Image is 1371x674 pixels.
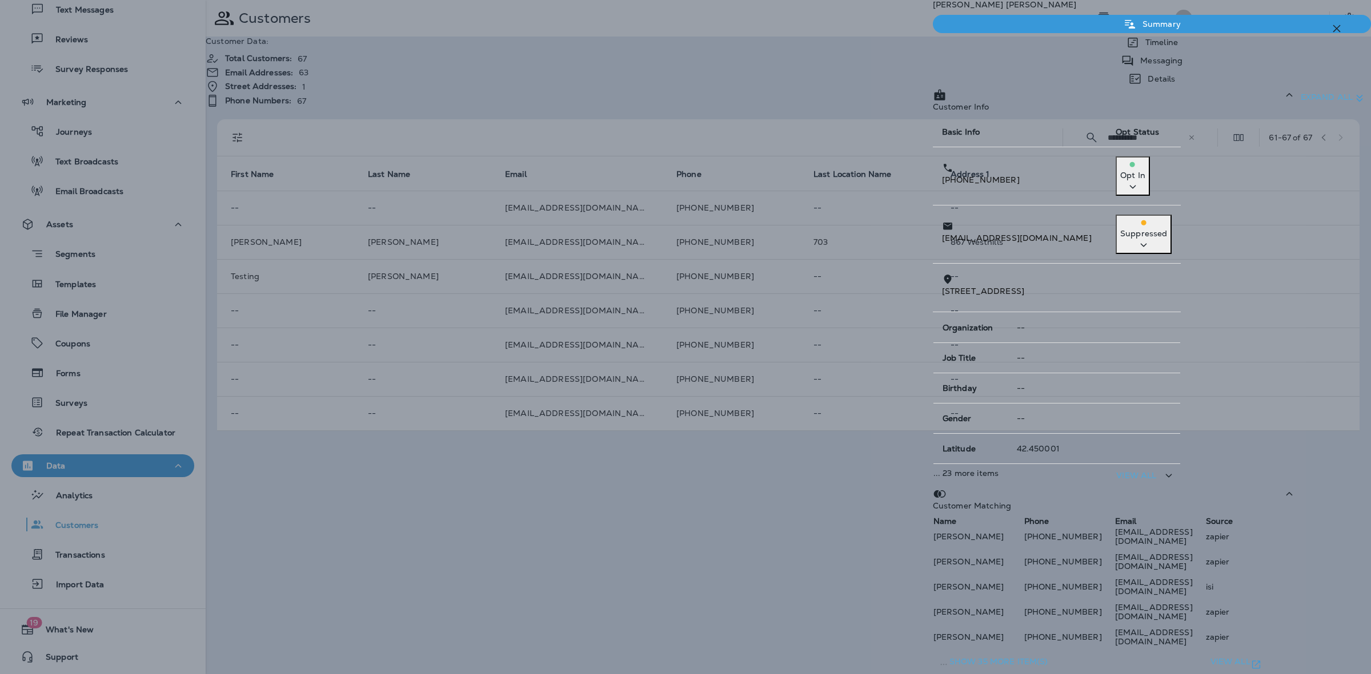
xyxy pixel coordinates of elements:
[942,286,1024,296] span: [STREET_ADDRESS]
[942,127,980,137] span: Basic Info
[1120,171,1145,180] p: Opt In
[1116,215,1172,254] button: Suppressed
[942,232,1097,244] p: [EMAIL_ADDRESS][DOMAIN_NAME]
[933,607,1023,616] p: [PERSON_NAME]
[1120,229,1167,238] p: Suppressed
[1024,557,1114,566] p: [PHONE_NUMBER]
[1206,557,1296,566] p: zapier
[949,656,1048,667] p: Show 35 more item(s)
[1116,470,1156,481] p: View all
[1024,632,1114,641] p: [PHONE_NUMBER]
[943,383,977,393] span: Birthday
[933,516,957,526] span: Name
[933,532,1023,541] p: [PERSON_NAME]
[943,413,972,423] span: Gender
[943,322,993,333] span: Organization
[1115,578,1205,596] p: nate33clark@gmail.com
[1301,91,1366,105] p: Expand All
[1024,607,1114,616] p: [PHONE_NUMBER]
[1142,74,1175,83] p: Details
[1206,582,1296,591] p: isi
[1210,656,1250,667] p: View all
[1017,383,1025,393] span: --
[933,102,989,111] p: Customer Info
[1115,516,1137,526] span: Email
[1115,603,1205,621] p: nate33clark@gmail.com
[1137,19,1181,29] p: Summary
[1024,582,1114,591] p: [PHONE_NUMBER]
[1112,465,1180,486] button: View all
[1206,516,1233,526] span: Source
[933,582,1023,591] p: [PERSON_NAME]
[933,501,1011,510] p: Customer Matching
[1140,38,1178,47] p: Timeline
[1017,322,1025,333] span: --
[1017,443,1060,454] span: 42.450001
[1024,516,1049,526] span: Phone
[942,174,1097,185] p: [PHONE_NUMBER]
[1116,156,1150,196] button: Opt In
[1206,607,1296,616] p: zapier
[1206,532,1296,541] p: zapier
[933,469,1106,478] p: ... 23 more items
[1116,127,1159,137] span: Opt Status
[1115,552,1205,571] p: nate33clark@gmail.com
[1115,628,1205,646] p: nate33clark@gmail.com
[1296,88,1371,114] button: Expand All
[1115,527,1205,546] p: nate33clark@gmail.com
[1017,413,1025,423] span: --
[1135,56,1182,65] p: Messaging
[933,557,1023,566] p: [PERSON_NAME]
[943,353,976,363] span: Job Title
[1024,532,1114,541] p: [PHONE_NUMBER]
[943,443,976,454] span: Latitude
[1017,353,1025,363] span: --
[1206,632,1296,641] p: zapier
[933,632,1023,641] p: [PERSON_NAME]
